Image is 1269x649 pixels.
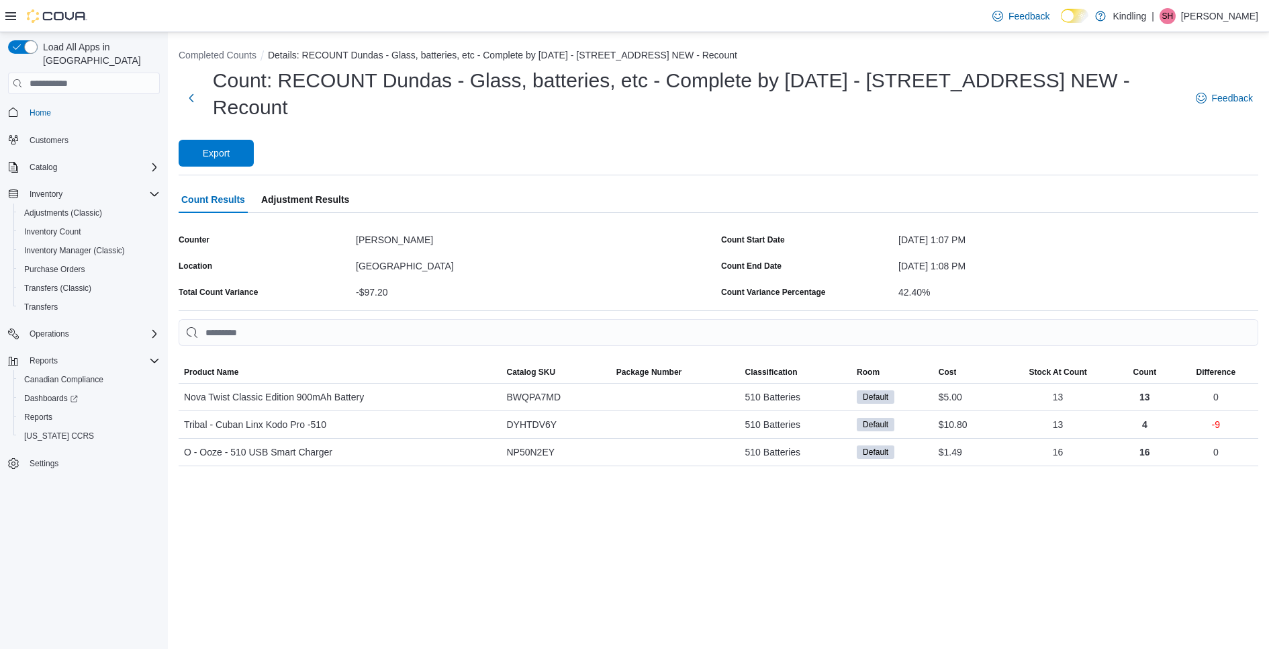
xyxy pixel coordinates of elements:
[1029,367,1087,378] span: Stock At Count
[13,408,165,427] button: Reports
[179,261,212,271] label: Location
[19,372,160,388] span: Canadian Compliance
[19,205,160,221] span: Adjustments (Classic)
[933,384,1000,410] div: $5.00
[1160,8,1176,24] div: Steph Heinke
[27,9,87,23] img: Cova
[30,458,58,469] span: Settings
[203,146,230,160] span: Export
[19,205,107,221] a: Adjustments (Classic)
[3,158,165,177] button: Catalog
[19,243,130,259] a: Inventory Manager (Classic)
[24,455,160,472] span: Settings
[184,417,326,433] span: Tribal - Cuban Linx Kodo Pro -510
[13,241,165,260] button: Inventory Manager (Classic)
[745,444,801,460] span: 510 Batteries
[24,132,160,148] span: Customers
[184,367,238,378] span: Product Name
[19,280,97,296] a: Transfers (Classic)
[356,229,716,245] div: [PERSON_NAME]
[30,107,51,118] span: Home
[24,186,68,202] button: Inventory
[851,361,933,383] button: Room
[24,283,91,294] span: Transfers (Classic)
[19,372,109,388] a: Canadian Compliance
[1000,384,1116,410] div: 13
[987,3,1055,30] a: Feedback
[179,140,254,167] button: Export
[506,389,561,405] span: BWQPA7MD
[13,298,165,316] button: Transfers
[30,162,57,173] span: Catalog
[857,367,880,378] span: Room
[1190,85,1258,112] a: Feedback
[1174,361,1258,383] button: Difference
[179,85,205,112] button: Next
[933,361,1000,383] button: Cost
[8,97,160,508] nav: Complex example
[179,361,501,383] button: Product Name
[1213,444,1219,460] p: 0
[19,428,160,444] span: Washington CCRS
[857,390,894,404] span: Default
[30,329,69,339] span: Operations
[616,367,681,378] span: Package Number
[745,417,801,433] span: 510 Batteries
[857,445,894,459] span: Default
[19,261,91,277] a: Purchase Orders
[1212,91,1253,105] span: Feedback
[740,361,852,383] button: Classification
[24,186,160,202] span: Inventory
[30,355,58,366] span: Reports
[19,390,160,406] span: Dashboards
[506,367,555,378] span: Catalog SKU
[24,105,56,121] a: Home
[1000,361,1116,383] button: Stock At Count
[898,255,1258,271] div: [DATE] 1:08 PM
[19,390,83,406] a: Dashboards
[24,103,160,120] span: Home
[179,234,209,245] label: Counter
[501,361,610,383] button: Catalog SKU
[3,324,165,343] button: Operations
[13,260,165,279] button: Purchase Orders
[24,132,74,148] a: Customers
[1061,9,1089,23] input: Dark Mode
[1139,444,1150,460] p: 16
[939,367,957,378] span: Cost
[19,428,99,444] a: [US_STATE] CCRS
[745,389,801,405] span: 510 Batteries
[38,40,160,67] span: Load All Apps in [GEOGRAPHIC_DATA]
[3,130,165,150] button: Customers
[1008,9,1049,23] span: Feedback
[24,353,63,369] button: Reports
[863,391,888,403] span: Default
[30,189,62,200] span: Inventory
[721,234,785,245] label: Count Start Date
[1000,439,1116,466] div: 16
[179,287,258,298] div: Total Count Variance
[13,204,165,222] button: Adjustments (Classic)
[24,456,64,472] a: Settings
[721,287,825,298] div: Count Variance Percentage
[24,326,75,342] button: Operations
[506,444,555,460] span: NP50N2EY
[30,135,68,146] span: Customers
[898,282,1258,298] div: 42.40%
[261,186,349,213] span: Adjustment Results
[1213,389,1219,405] p: 0
[179,48,1258,64] nav: An example of EuiBreadcrumbs
[24,353,160,369] span: Reports
[356,282,716,298] div: -$97.20
[1139,389,1150,405] p: 13
[179,50,256,60] button: Completed Counts
[24,374,103,385] span: Canadian Compliance
[1196,367,1235,378] span: Difference
[19,409,160,425] span: Reports
[1113,8,1146,24] p: Kindling
[1151,8,1154,24] p: |
[3,185,165,204] button: Inventory
[13,389,165,408] a: Dashboards
[19,299,63,315] a: Transfers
